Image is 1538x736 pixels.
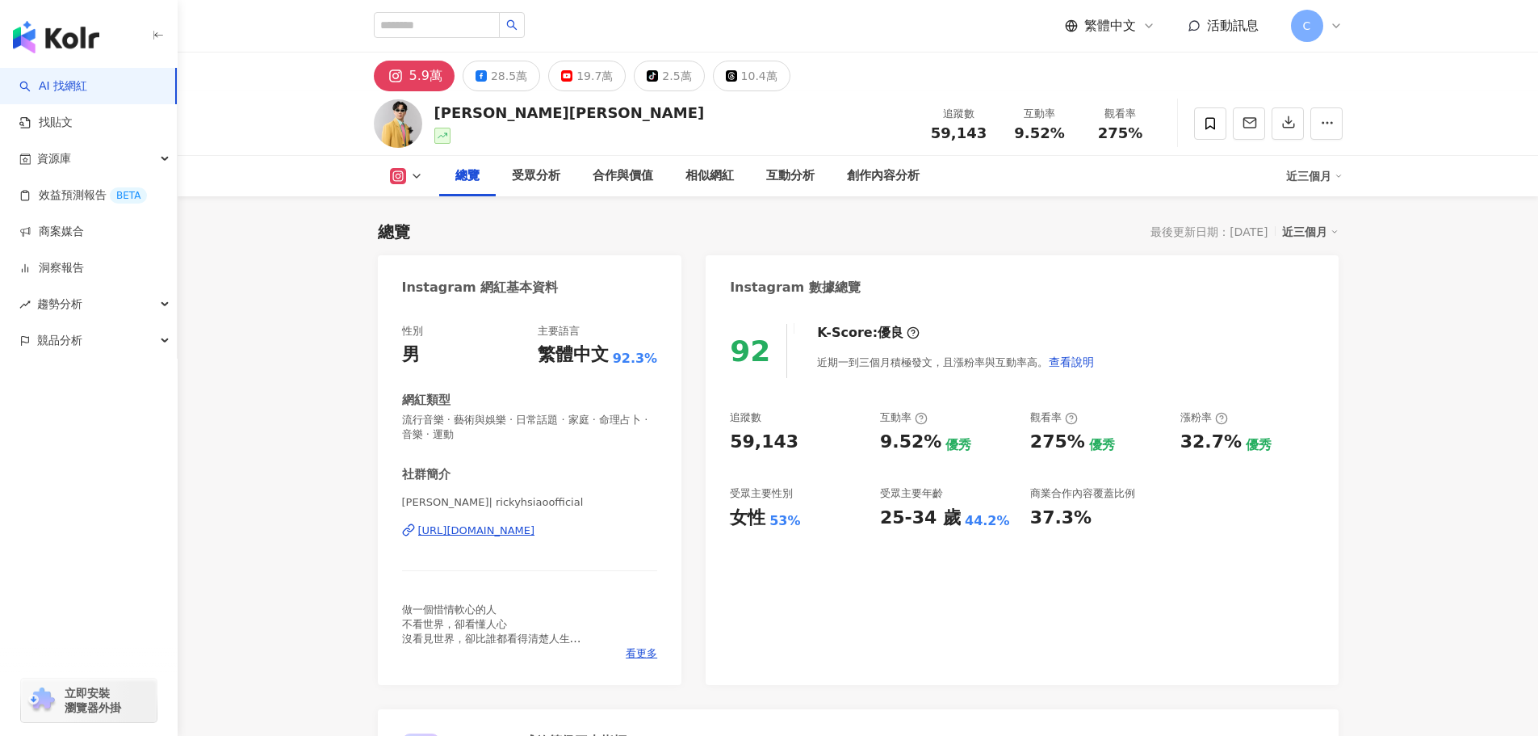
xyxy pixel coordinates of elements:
[769,512,800,530] div: 53%
[713,61,790,91] button: 10.4萬
[878,324,903,342] div: 優良
[402,524,658,538] a: [URL][DOMAIN_NAME]
[65,686,121,715] span: 立即安裝 瀏覽器外掛
[402,392,451,409] div: 網紅類型
[37,322,82,359] span: 競品分析
[402,324,423,339] div: 性別
[538,343,609,368] div: 繁體中文
[593,166,653,186] div: 合作與價值
[1049,355,1094,368] span: 查看說明
[945,436,971,454] div: 優秀
[880,430,941,455] div: 9.52%
[931,124,987,141] span: 59,143
[37,141,71,177] span: 資源庫
[1207,18,1259,33] span: 活動訊息
[418,524,535,538] div: [URL][DOMAIN_NAME]
[409,65,442,87] div: 5.9萬
[817,346,1095,378] div: 近期一到三個月積極發文，且漲粉率與互動率高。
[491,65,527,87] div: 28.5萬
[402,495,658,510] span: [PERSON_NAME]| rickyhsiaoofficial
[1180,410,1228,425] div: 漲粉率
[402,604,581,660] span: 做一個惜情軟心的人 不看世界，卻看懂人心 沒看見世界，卻比誰都看得清楚人生 一起做一個，惜情軟心的人💛
[455,166,480,186] div: 總覽
[21,679,157,722] a: chrome extension立即安裝 瀏覽器外掛
[1014,125,1064,141] span: 9.52%
[506,19,518,31] span: search
[402,343,420,368] div: 男
[730,279,861,297] div: Instagram 數據總覽
[928,106,990,122] div: 追蹤數
[19,115,73,131] a: 找貼文
[1084,17,1136,35] span: 繁體中文
[880,486,943,501] div: 受眾主要年齡
[634,61,704,91] button: 2.5萬
[1282,221,1339,242] div: 近三個月
[730,410,761,425] div: 追蹤數
[613,350,658,368] span: 92.3%
[463,61,540,91] button: 28.5萬
[1246,436,1272,454] div: 優秀
[1150,225,1268,238] div: 最後更新日期：[DATE]
[538,324,580,339] div: 主要語言
[548,61,626,91] button: 19.7萬
[730,334,770,368] div: 92
[374,99,422,148] img: KOL Avatar
[402,279,559,297] div: Instagram 網紅基本資料
[1089,436,1115,454] div: 優秀
[880,410,928,425] div: 互動率
[1048,346,1095,378] button: 查看說明
[37,286,82,322] span: 趨勢分析
[1030,486,1135,501] div: 商業合作內容覆蓋比例
[1009,106,1071,122] div: 互動率
[19,260,84,276] a: 洞察報告
[1090,106,1151,122] div: 觀看率
[402,413,658,442] span: 流行音樂 · 藝術與娛樂 · 日常話題 · 家庭 · 命理占卜 · 音樂 · 運動
[19,187,147,204] a: 效益預測報告BETA
[512,166,560,186] div: 受眾分析
[662,65,691,87] div: 2.5萬
[434,103,705,123] div: [PERSON_NAME][PERSON_NAME]
[19,299,31,310] span: rise
[378,221,410,243] div: 總覽
[1030,506,1092,531] div: 37.3%
[1030,430,1085,455] div: 275%
[19,224,84,240] a: 商案媒合
[576,65,613,87] div: 19.7萬
[741,65,777,87] div: 10.4萬
[1303,17,1311,35] span: C
[1286,163,1343,189] div: 近三個月
[1030,410,1078,425] div: 觀看率
[766,166,815,186] div: 互動分析
[1098,125,1143,141] span: 275%
[730,486,793,501] div: 受眾主要性別
[13,21,99,53] img: logo
[626,646,657,661] span: 看更多
[402,466,451,483] div: 社群簡介
[685,166,734,186] div: 相似網紅
[730,430,798,455] div: 59,143
[19,78,87,95] a: searchAI 找網紅
[730,506,765,531] div: 女性
[1180,430,1242,455] div: 32.7%
[847,166,920,186] div: 創作內容分析
[374,61,455,91] button: 5.9萬
[817,324,920,342] div: K-Score :
[880,506,961,531] div: 25-34 歲
[26,688,57,713] img: chrome extension
[965,512,1010,530] div: 44.2%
